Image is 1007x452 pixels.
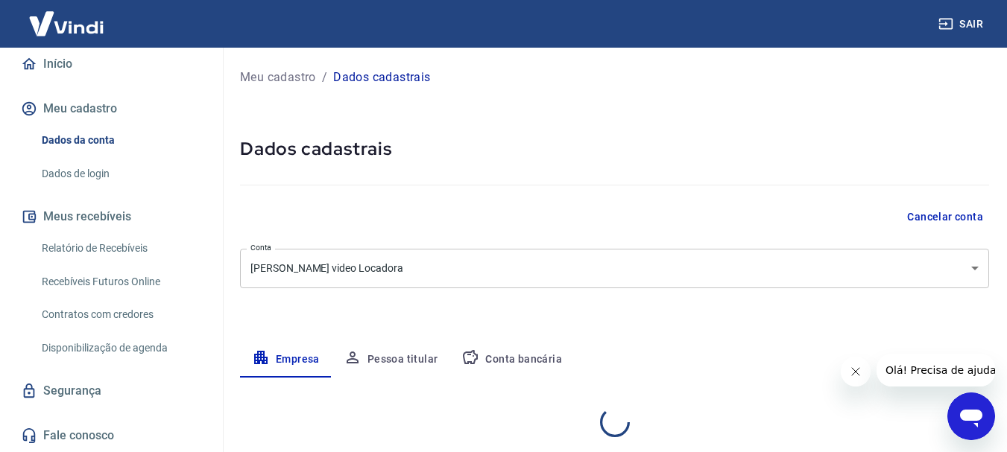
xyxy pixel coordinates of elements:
[947,392,995,440] iframe: Botão para abrir a janela de mensagens
[36,267,205,297] a: Recebíveis Futuros Online
[240,137,989,161] h5: Dados cadastrais
[18,92,205,125] button: Meu cadastro
[935,10,989,38] button: Sair
[240,249,989,288] div: [PERSON_NAME] video Locadora
[18,200,205,233] button: Meus recebíveis
[841,357,871,386] iframe: Fechar mensagem
[240,342,332,378] button: Empresa
[36,125,205,156] a: Dados da conta
[36,159,205,189] a: Dados de login
[449,342,574,378] button: Conta bancária
[877,354,995,386] iframe: Mensagem da empresa
[250,242,271,253] label: Conta
[18,375,205,407] a: Segurança
[333,69,430,86] p: Dados cadastrais
[322,69,327,86] p: /
[332,342,450,378] button: Pessoa titular
[36,333,205,363] a: Disponibilização de agenda
[18,1,115,46] img: Vindi
[18,48,205,80] a: Início
[901,203,989,231] button: Cancelar conta
[240,69,316,86] a: Meu cadastro
[36,233,205,264] a: Relatório de Recebíveis
[9,10,125,22] span: Olá! Precisa de ajuda?
[18,419,205,452] a: Fale conosco
[36,299,205,330] a: Contratos com credores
